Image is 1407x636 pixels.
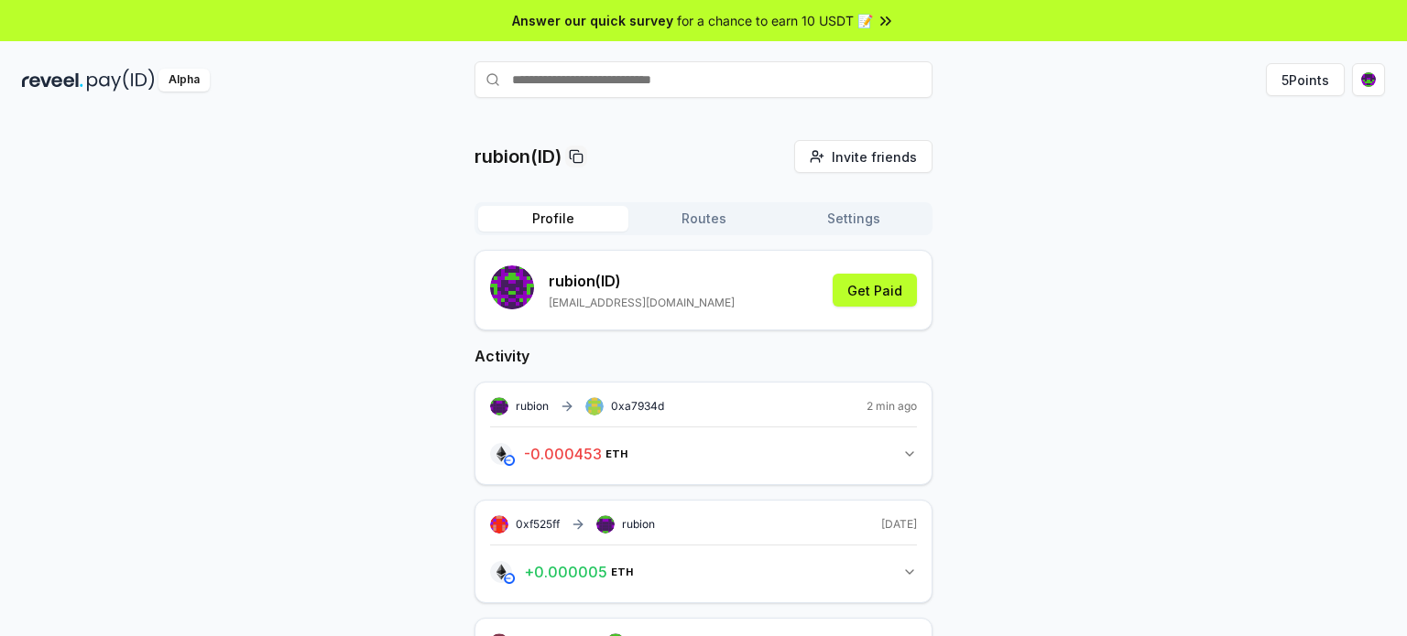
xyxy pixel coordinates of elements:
img: reveel_dark [22,69,83,92]
img: logo.png [490,443,512,465]
span: for a chance to earn 10 USDT 📝 [677,11,873,30]
button: Get Paid [833,274,917,307]
img: base-network.png [504,455,515,466]
span: 0xf525ff [516,517,560,531]
span: [DATE] [881,517,917,532]
button: Profile [478,206,628,232]
span: rubion [516,399,549,414]
button: Settings [779,206,929,232]
button: -0.000453ETH [490,438,917,469]
p: rubion (ID) [549,270,735,292]
button: 5Points [1266,63,1345,96]
span: Answer our quick survey [512,11,673,30]
img: pay_id [87,69,155,92]
button: +0.000005ETH [490,556,917,587]
h2: Activity [474,345,933,367]
p: [EMAIL_ADDRESS][DOMAIN_NAME] [549,296,735,310]
button: Invite friends [794,140,933,173]
button: Routes [628,206,779,232]
img: base-network.png [504,573,515,584]
span: Invite friends [832,147,917,167]
img: logo.png [490,561,512,583]
span: 0xa7934d [611,399,664,413]
p: rubion(ID) [474,144,562,169]
span: rubion [622,517,655,532]
div: Alpha [158,69,210,92]
span: 2 min ago [867,399,917,414]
